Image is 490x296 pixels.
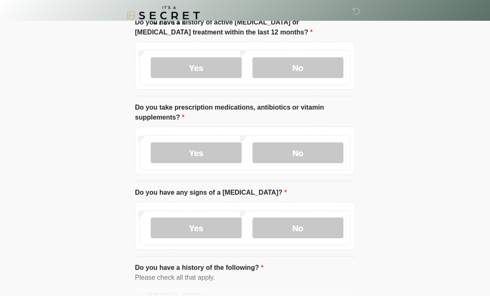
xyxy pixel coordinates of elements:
label: No [252,143,343,164]
div: Please check all that apply. [135,273,355,283]
label: Yes [151,143,242,164]
label: Yes [151,218,242,239]
label: Do you have any signs of a [MEDICAL_DATA]? [135,188,287,198]
img: It's A Secret Med Spa Logo [127,6,200,25]
label: Do you have a history of the following? [135,263,263,273]
label: No [252,218,343,239]
label: No [252,58,343,78]
label: Yes [151,58,242,78]
label: Do you take prescription medications, antibiotics or vitamin supplements? [135,103,355,123]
